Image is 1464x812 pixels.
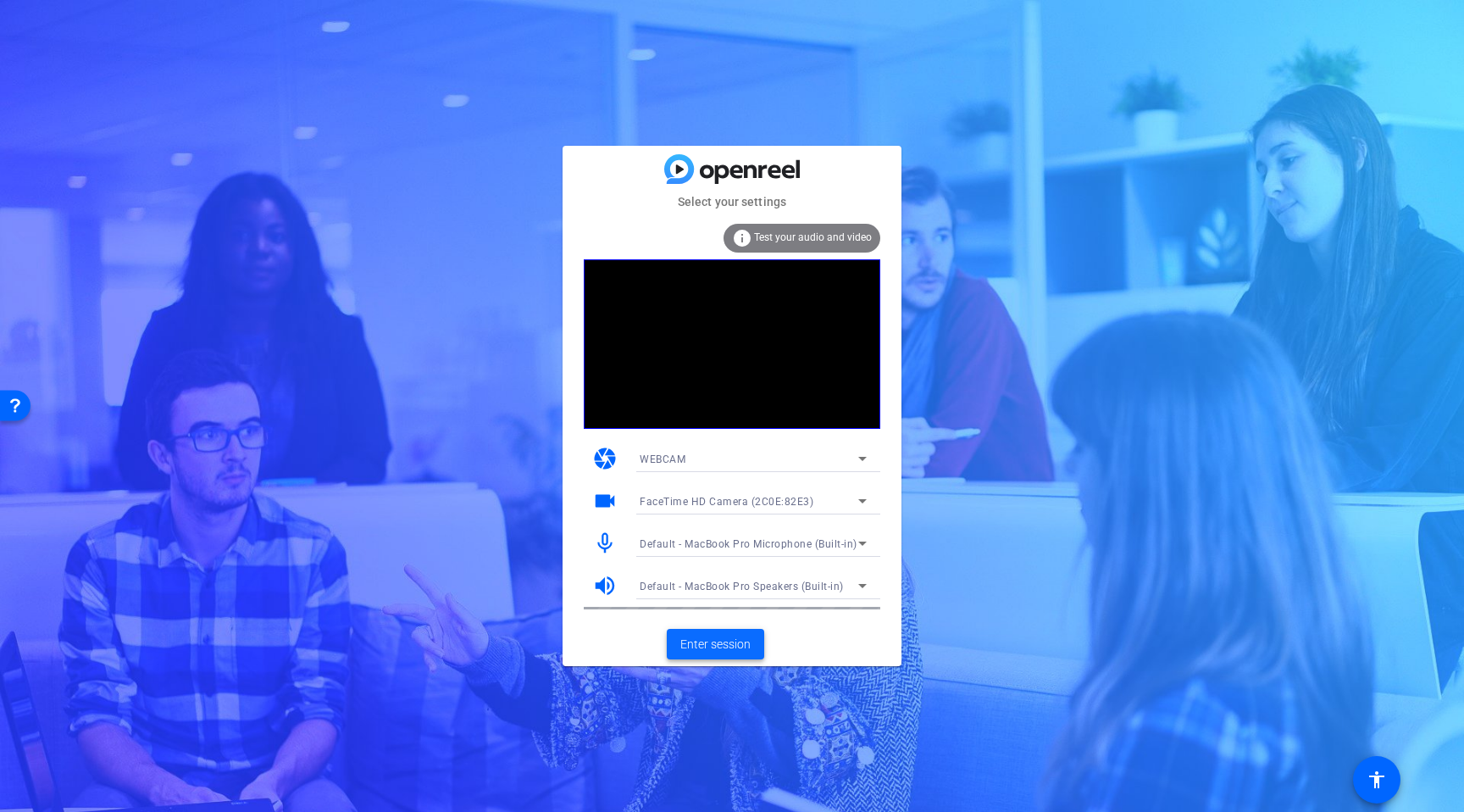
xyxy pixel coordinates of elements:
[592,446,618,471] mat-icon: camera
[563,192,901,211] mat-card-subtitle: Select your settings
[667,629,764,659] button: Enter session
[732,228,752,248] mat-icon: info
[592,488,618,514] mat-icon: videocam
[640,453,685,465] span: WEBCAM
[592,573,618,598] mat-icon: volume_up
[592,531,618,556] mat-icon: mic_none
[640,538,857,550] span: Default - MacBook Pro Microphone (Built-in)
[680,636,751,653] span: Enter session
[754,231,872,243] span: Test your audio and video
[640,496,813,508] span: FaceTime HD Camera (2C0E:82E3)
[664,154,800,184] img: blue-gradient.svg
[640,581,844,592] span: Default - MacBook Pro Speakers (Built-in)
[1367,770,1387,790] mat-icon: accessibility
